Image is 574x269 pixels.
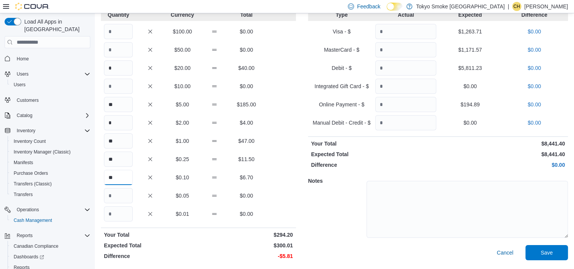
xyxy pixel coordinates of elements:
p: Integrated Gift Card - $ [311,82,372,90]
span: Cash Management [11,216,90,225]
input: Quantity [104,133,133,149]
a: Manifests [11,158,36,167]
button: Customers [2,95,93,106]
input: Quantity [104,60,133,76]
span: Users [11,80,90,89]
span: Users [14,82,25,88]
button: Save [525,245,568,260]
span: Manifests [11,158,90,167]
span: Transfers (Classic) [14,181,52,187]
span: Transfers (Classic) [11,179,90,188]
p: $0.00 [232,210,261,218]
input: Quantity [104,115,133,130]
p: $0.10 [168,174,197,181]
p: $0.00 [504,82,565,90]
button: Inventory Manager (Classic) [8,147,93,157]
span: Transfers [14,191,33,198]
a: Transfers [11,190,36,199]
p: Difference [311,161,437,169]
p: | [508,2,509,11]
input: Quantity [375,115,436,130]
input: Quantity [104,24,133,39]
button: Cash Management [8,215,93,226]
h5: Notes [308,173,365,188]
p: $185.00 [232,101,261,108]
a: Transfers (Classic) [11,179,55,188]
p: Currency [168,11,197,19]
span: Home [17,56,29,62]
p: $0.00 [439,119,500,127]
p: $0.00 [232,192,261,199]
p: $0.00 [504,64,565,72]
button: Purchase Orders [8,168,93,179]
input: Quantity [104,42,133,57]
p: Online Payment - $ [311,101,372,108]
p: $0.00 [232,82,261,90]
span: Operations [17,207,39,213]
span: Inventory Manager (Classic) [14,149,71,155]
span: Operations [14,205,90,214]
a: Inventory Count [11,137,49,146]
p: $20.00 [168,64,197,72]
button: Manifests [8,157,93,168]
button: Operations [14,205,42,214]
button: Transfers (Classic) [8,179,93,189]
button: Home [2,53,93,64]
button: Users [2,69,93,79]
p: [PERSON_NAME] [524,2,568,11]
p: $1.00 [168,137,197,145]
span: Users [14,70,90,79]
input: Quantity [375,79,436,94]
input: Quantity [104,206,133,222]
p: -$5.81 [200,252,293,260]
a: Cash Management [11,216,55,225]
span: Dashboards [11,252,90,261]
p: $1,171.57 [439,46,500,54]
span: Canadian Compliance [11,242,90,251]
span: Reports [17,233,33,239]
button: Inventory Count [8,136,93,147]
span: Canadian Compliance [14,243,58,249]
p: $0.00 [504,101,565,108]
p: $294.20 [200,231,293,239]
a: Users [11,80,28,89]
input: Quantity [375,97,436,112]
p: $0.00 [439,161,565,169]
p: $8,441.40 [439,140,565,147]
button: Inventory [2,125,93,136]
a: Inventory Manager (Classic) [11,147,74,157]
button: Users [8,79,93,90]
a: Purchase Orders [11,169,51,178]
span: Inventory Count [14,138,46,144]
div: Courtney Hubley [512,2,521,11]
p: $0.00 [504,119,565,127]
p: Quantity [104,11,133,19]
p: Tokyo Smoke [GEOGRAPHIC_DATA] [416,2,505,11]
a: Customers [14,96,42,105]
span: Feedback [357,3,380,10]
span: Home [14,54,90,63]
p: Expected [439,11,500,19]
p: $0.00 [232,46,261,54]
p: Actual [375,11,436,19]
input: Quantity [375,60,436,76]
button: Reports [2,230,93,241]
span: Users [17,71,28,77]
p: Difference [104,252,197,260]
button: Users [14,70,31,79]
p: $194.89 [439,101,500,108]
p: Type [311,11,372,19]
button: Canadian Compliance [8,241,93,252]
button: Reports [14,231,36,240]
p: Visa - $ [311,28,372,35]
p: $50.00 [168,46,197,54]
span: Load All Apps in [GEOGRAPHIC_DATA] [21,18,90,33]
span: Dashboards [14,254,44,260]
input: Quantity [104,152,133,167]
p: $11.50 [232,155,261,163]
p: $1,263.71 [439,28,500,35]
span: Cash Management [14,217,52,223]
span: Transfers [11,190,90,199]
span: Catalog [17,112,32,119]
